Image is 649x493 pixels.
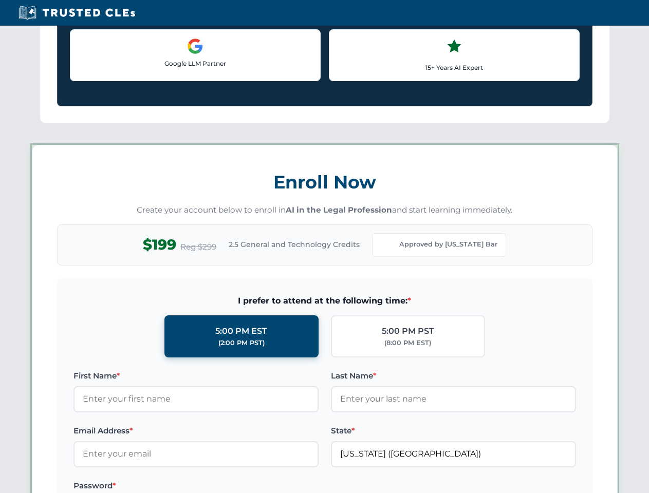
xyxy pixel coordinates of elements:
[79,59,312,68] p: Google LLM Partner
[73,425,319,437] label: Email Address
[384,338,431,348] div: (8:00 PM EST)
[73,370,319,382] label: First Name
[229,239,360,250] span: 2.5 General and Technology Credits
[73,480,319,492] label: Password
[381,238,395,252] img: Florida Bar
[180,241,216,253] span: Reg $299
[73,441,319,467] input: Enter your email
[331,425,576,437] label: State
[57,204,592,216] p: Create your account below to enroll in and start learning immediately.
[187,38,203,54] img: Google
[331,386,576,412] input: Enter your last name
[57,166,592,198] h3: Enroll Now
[143,233,176,256] span: $199
[382,325,434,338] div: 5:00 PM PST
[73,294,576,308] span: I prefer to attend at the following time:
[338,63,571,72] p: 15+ Years AI Expert
[331,370,576,382] label: Last Name
[331,441,576,467] input: Florida (FL)
[215,325,267,338] div: 5:00 PM EST
[399,239,497,250] span: Approved by [US_STATE] Bar
[218,338,265,348] div: (2:00 PM PST)
[286,205,392,215] strong: AI in the Legal Profession
[15,5,138,21] img: Trusted CLEs
[73,386,319,412] input: Enter your first name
